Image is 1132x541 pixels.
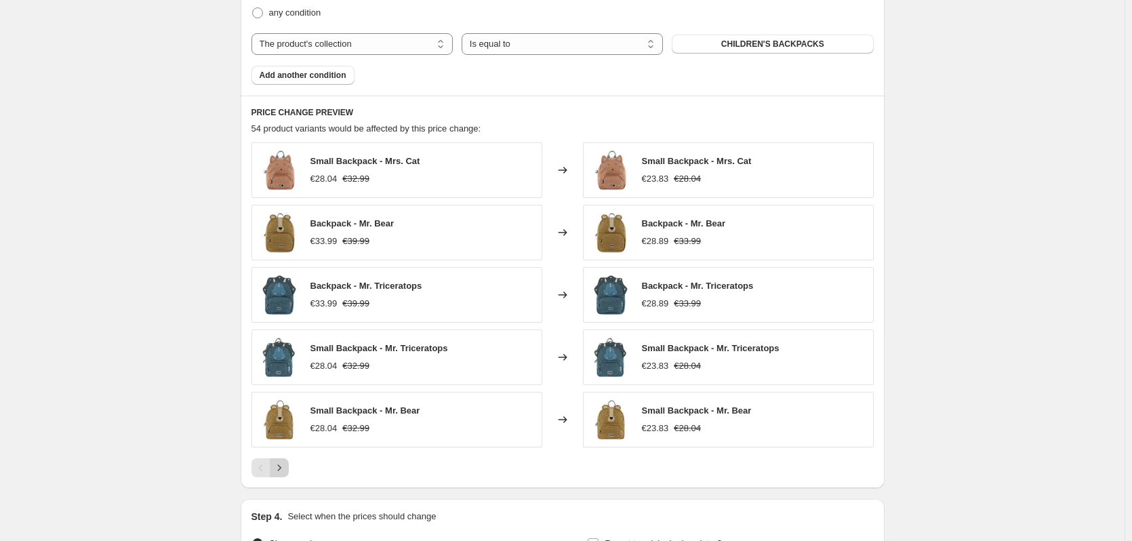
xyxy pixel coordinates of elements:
button: Add another condition [251,66,355,85]
span: Backpack - Mr. Bear [310,218,395,228]
span: Small Backpack - Mr. Bear [642,405,752,416]
img: backpack-mr-bear-d9c9060e_80x.jpg [590,212,631,253]
strike: €32.99 [342,359,369,373]
span: Add another condition [260,70,346,81]
div: €33.99 [310,297,338,310]
strike: €33.99 [674,297,701,310]
span: Small Backpack - Mrs. Cat [310,156,420,166]
img: small-backpack-mr-bear-76f7250c_80x.jpg [259,399,300,440]
strike: €28.04 [674,359,701,373]
strike: €32.99 [342,422,369,435]
div: €23.83 [642,172,669,186]
div: €28.04 [310,359,338,373]
span: any condition [269,7,321,18]
img: backpack-mr-bear-d9c9060e_80x.jpg [259,212,300,253]
nav: Pagination [251,458,289,477]
span: Small Backpack - Mr. Bear [310,405,420,416]
img: 5400858932228_01_80x.jpg [259,150,300,191]
span: CHILDREN'S BACKPACKS [721,39,824,49]
span: Small Backpack - Mr. Triceratops [642,343,780,353]
span: Small Backpack - Mr. Triceratops [310,343,448,353]
strike: €32.99 [342,172,369,186]
div: €28.04 [310,422,338,435]
button: Next [270,458,289,477]
img: small-backpack-mr-triceratops-5e0b0158_80x.jpg [259,337,300,378]
span: Backpack - Mr. Bear [642,218,726,228]
span: Backpack - Mr. Triceratops [310,281,422,291]
div: €28.04 [310,172,338,186]
div: €23.83 [642,359,669,373]
span: 54 product variants would be affected by this price change: [251,123,481,134]
button: CHILDREN'S BACKPACKS [672,35,873,54]
img: small-backpack-mr-triceratops-5e0b0158_80x.jpg [590,337,631,378]
strike: €39.99 [342,235,369,248]
p: Select when the prices should change [287,510,436,523]
div: €28.89 [642,235,669,248]
strike: €28.04 [674,422,701,435]
img: backpack-mr-triceratops-9c02b2ba_80x.jpg [590,275,631,315]
div: €33.99 [310,235,338,248]
strike: €39.99 [342,297,369,310]
img: small-backpack-mr-bear-76f7250c_80x.jpg [590,399,631,440]
strike: €28.04 [674,172,701,186]
strike: €33.99 [674,235,701,248]
span: Small Backpack - Mrs. Cat [642,156,752,166]
h2: Step 4. [251,510,283,523]
span: Backpack - Mr. Triceratops [642,281,754,291]
h6: PRICE CHANGE PREVIEW [251,107,874,118]
div: €28.89 [642,297,669,310]
img: backpack-mr-triceratops-9c02b2ba_80x.jpg [259,275,300,315]
div: €23.83 [642,422,669,435]
img: 5400858932228_01_80x.jpg [590,150,631,191]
